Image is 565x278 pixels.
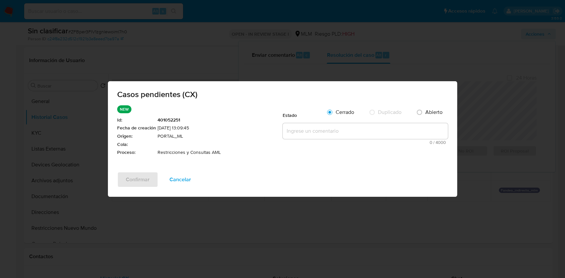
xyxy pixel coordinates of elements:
[336,108,354,116] span: Cerrado
[158,133,283,140] span: PORTAL_ML
[158,125,283,131] span: [DATE] 13:09:45
[283,105,322,122] div: Estado
[117,125,156,131] span: Fecha de creación
[158,149,283,156] span: Restricciones y Consultas AML
[161,172,200,188] button: Cancelar
[158,117,283,123] span: 401052251
[425,108,443,116] span: Abierto
[169,172,191,187] span: Cancelar
[117,141,156,148] span: Cola :
[117,90,448,98] span: Casos pendientes (CX)
[117,149,156,156] span: Proceso :
[117,117,156,123] span: Id :
[285,140,446,145] span: Máximo 4000 caracteres
[117,133,156,140] span: Origen :
[117,105,131,113] p: NEW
